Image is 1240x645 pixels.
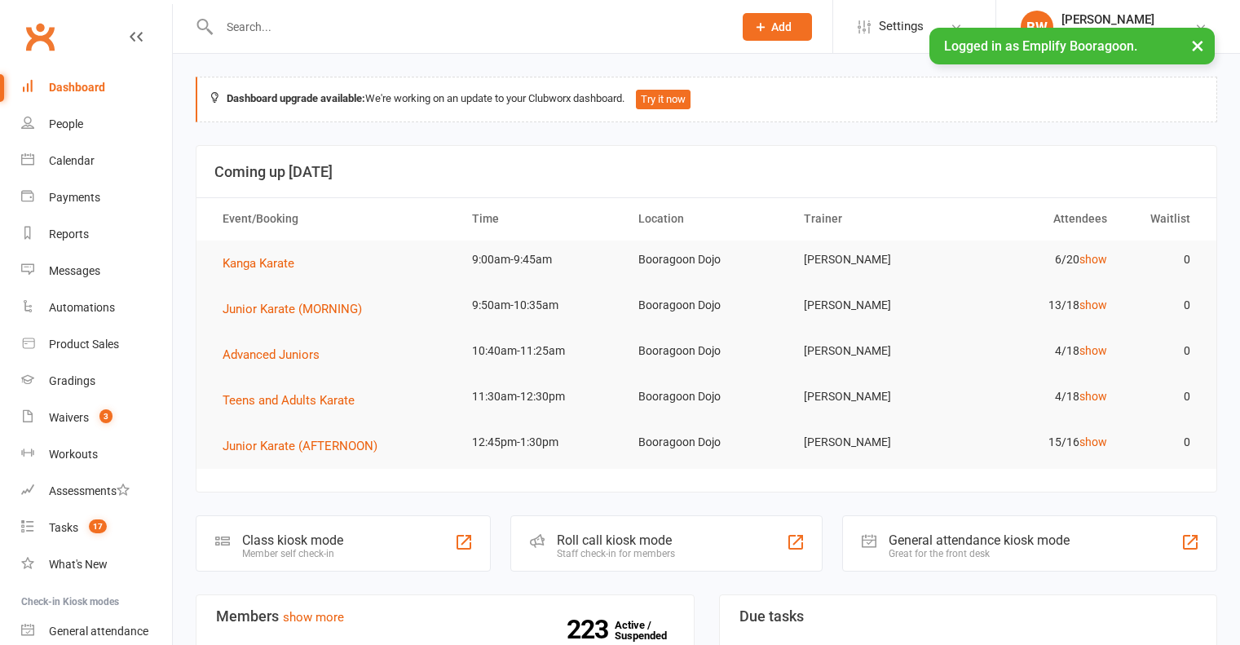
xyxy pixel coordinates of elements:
[89,519,107,533] span: 17
[21,69,172,106] a: Dashboard
[624,241,790,279] td: Booragoon Dojo
[457,378,624,416] td: 11:30am-12:30pm
[49,374,95,387] div: Gradings
[789,286,955,325] td: [PERSON_NAME]
[21,106,172,143] a: People
[49,154,95,167] div: Calendar
[457,198,624,240] th: Time
[1122,378,1205,416] td: 0
[1061,12,1158,27] div: [PERSON_NAME]
[955,378,1122,416] td: 4/18
[223,256,294,271] span: Kanga Karate
[223,391,366,410] button: Teens and Adults Karate
[1061,27,1158,42] div: Emplify Booragoon
[457,241,624,279] td: 9:00am-9:45am
[21,473,172,510] a: Assessments
[49,191,100,204] div: Payments
[99,409,113,423] span: 3
[49,484,130,497] div: Assessments
[21,510,172,546] a: Tasks 17
[879,8,924,45] span: Settings
[21,179,172,216] a: Payments
[49,338,119,351] div: Product Sales
[49,117,83,130] div: People
[889,548,1070,559] div: Great for the front desk
[1079,390,1107,403] a: show
[1079,298,1107,311] a: show
[20,16,60,57] a: Clubworx
[1021,11,1053,43] div: BW
[743,13,812,41] button: Add
[955,332,1122,370] td: 4/18
[21,143,172,179] a: Calendar
[624,423,790,462] td: Booragoon Dojo
[223,439,377,453] span: Junior Karate (AFTERNOON)
[21,546,172,583] a: What's New
[223,254,306,273] button: Kanga Karate
[789,423,955,462] td: [PERSON_NAME]
[216,608,674,625] h3: Members
[789,241,955,279] td: [PERSON_NAME]
[21,289,172,326] a: Automations
[944,38,1137,54] span: Logged in as Emplify Booragoon.
[1079,253,1107,266] a: show
[223,347,320,362] span: Advanced Juniors
[1079,344,1107,357] a: show
[1079,435,1107,448] a: show
[49,625,148,638] div: General attendance
[49,228,89,241] div: Reports
[21,326,172,363] a: Product Sales
[955,423,1122,462] td: 15/16
[214,15,721,38] input: Search...
[457,423,624,462] td: 12:45pm-1:30pm
[223,393,355,408] span: Teens and Adults Karate
[21,400,172,436] a: Waivers 3
[955,198,1122,240] th: Attendees
[223,345,331,364] button: Advanced Juniors
[557,532,675,548] div: Roll call kiosk mode
[223,299,373,319] button: Junior Karate (MORNING)
[49,264,100,277] div: Messages
[557,548,675,559] div: Staff check-in for members
[624,332,790,370] td: Booragoon Dojo
[21,216,172,253] a: Reports
[21,363,172,400] a: Gradings
[223,302,362,316] span: Junior Karate (MORNING)
[49,521,78,534] div: Tasks
[49,448,98,461] div: Workouts
[208,198,457,240] th: Event/Booking
[283,610,344,625] a: show more
[49,411,89,424] div: Waivers
[889,532,1070,548] div: General attendance kiosk mode
[567,617,615,642] strong: 223
[227,92,365,104] strong: Dashboard upgrade available:
[955,286,1122,325] td: 13/18
[1122,423,1205,462] td: 0
[1122,241,1205,279] td: 0
[21,436,172,473] a: Workouts
[789,378,955,416] td: [PERSON_NAME]
[1122,198,1205,240] th: Waitlist
[636,90,691,109] button: Try it now
[49,301,115,314] div: Automations
[242,532,343,548] div: Class kiosk mode
[21,253,172,289] a: Messages
[214,164,1198,180] h3: Coming up [DATE]
[771,20,792,33] span: Add
[49,558,108,571] div: What's New
[223,436,389,456] button: Junior Karate (AFTERNOON)
[196,77,1217,122] div: We're working on an update to your Clubworx dashboard.
[739,608,1198,625] h3: Due tasks
[1122,332,1205,370] td: 0
[457,332,624,370] td: 10:40am-11:25am
[1122,286,1205,325] td: 0
[624,198,790,240] th: Location
[457,286,624,325] td: 9:50am-10:35am
[789,198,955,240] th: Trainer
[955,241,1122,279] td: 6/20
[624,286,790,325] td: Booragoon Dojo
[789,332,955,370] td: [PERSON_NAME]
[624,378,790,416] td: Booragoon Dojo
[242,548,343,559] div: Member self check-in
[49,81,105,94] div: Dashboard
